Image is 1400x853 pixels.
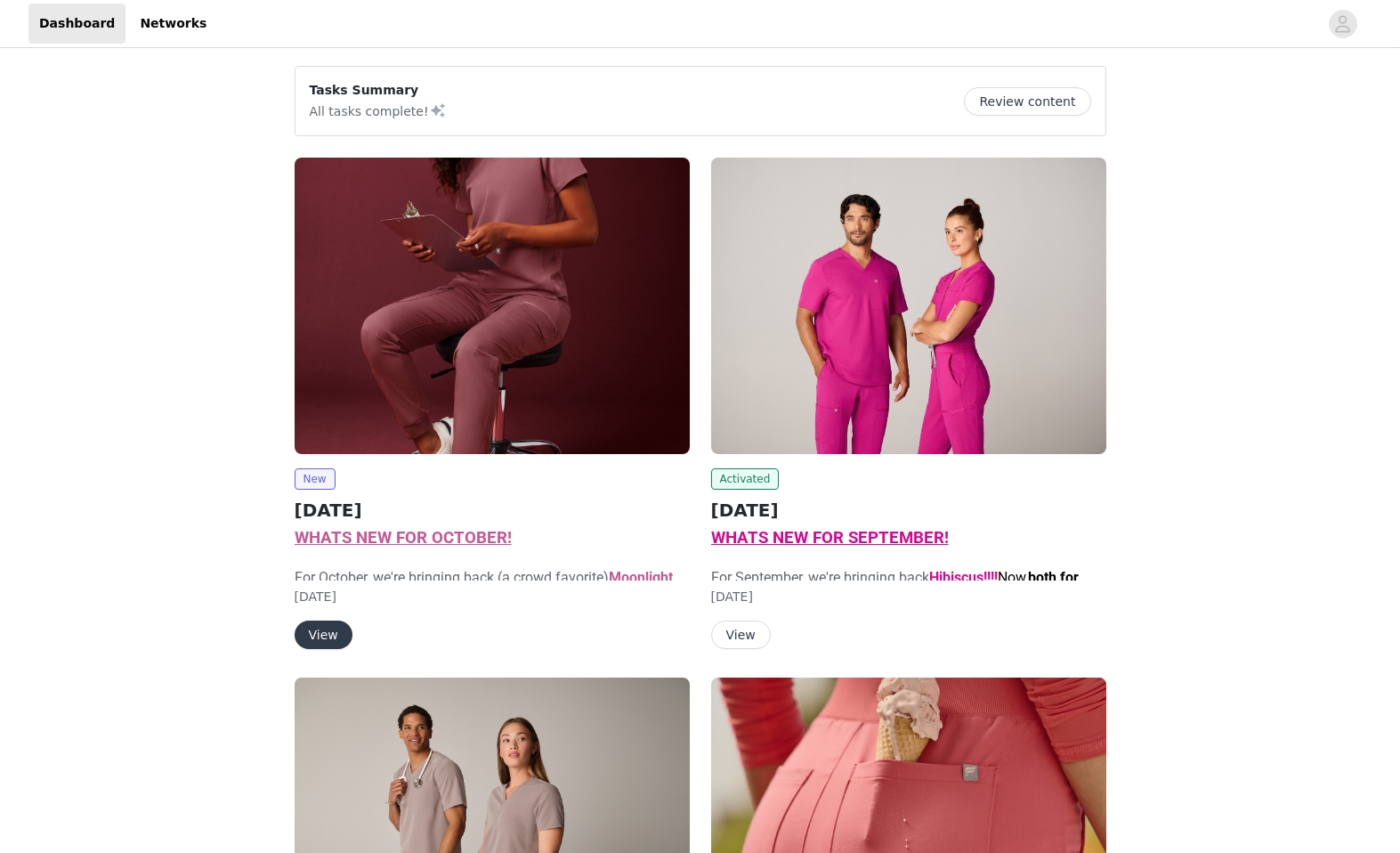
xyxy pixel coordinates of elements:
[295,468,336,490] span: New
[295,569,684,607] span: For October, we're bringing back (a crowd favorite)
[964,87,1090,116] button: Review content
[28,4,125,44] a: Dashboard
[295,158,690,454] img: Fabletics Scrubs
[295,528,512,548] span: WHATS NEW FOR OCTOBER!
[310,100,447,121] p: All tasks complete!
[295,589,336,604] span: [DATE]
[711,497,1106,524] h2: [DATE]
[711,468,780,490] span: Activated
[295,629,352,642] a: View
[310,81,447,100] p: Tasks Summary
[295,497,690,524] h2: [DATE]
[711,589,753,604] span: [DATE]
[129,4,217,44] a: Networks
[711,629,771,642] a: View
[711,569,1096,629] span: For September, we're bringing back
[711,621,771,649] button: View
[295,621,352,649] button: View
[711,528,949,548] span: WHATS NEW FOR SEPTEMBER!
[1334,10,1351,38] div: avatar
[929,569,998,586] strong: Hibiscus!!!!
[711,158,1106,454] img: Fabletics Scrubs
